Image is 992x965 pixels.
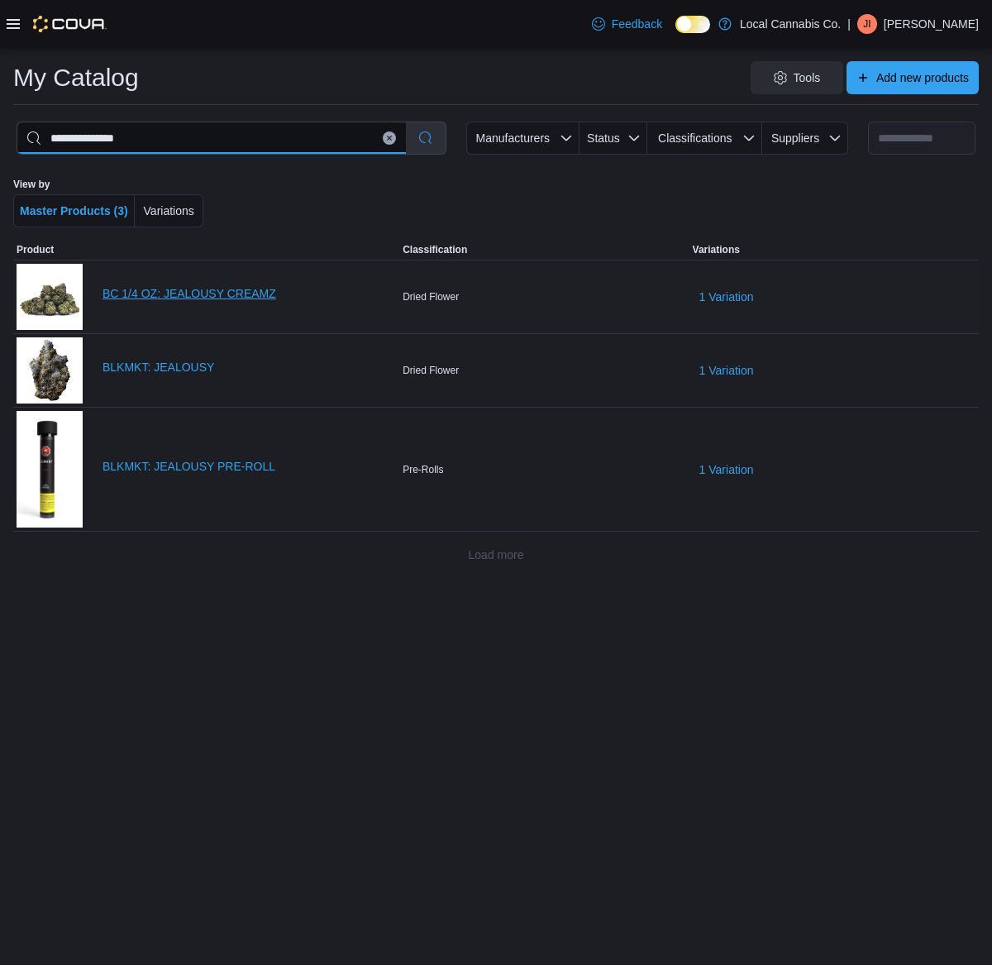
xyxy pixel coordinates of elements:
[751,61,843,94] button: Tools
[17,243,54,256] span: Product
[462,538,531,571] button: Load more
[693,354,761,387] button: 1 Variation
[847,14,851,34] p: |
[693,453,761,486] button: 1 Variation
[469,547,524,563] span: Load more
[17,337,83,404] img: BLKMKT: JEALOUSY
[699,362,754,379] span: 1 Variation
[876,69,969,86] span: Add new products
[675,33,676,34] span: Dark Mode
[144,204,194,217] span: Variations
[135,194,203,227] button: Variations
[857,14,877,34] div: Justin Ip
[20,204,128,217] span: Master Products (3)
[579,122,648,155] button: Status
[884,14,979,34] p: [PERSON_NAME]
[771,131,819,145] span: Suppliers
[675,16,710,33] input: Dark Mode
[17,411,83,527] img: BLKMKT: JEALOUSY PRE-ROLL
[399,361,689,380] div: Dried Flower
[847,61,979,94] button: Add new products
[13,178,50,191] label: View by
[699,289,754,305] span: 1 Variation
[13,61,139,94] h1: My Catalog
[794,69,821,86] span: Tools
[399,460,689,480] div: Pre-Rolls
[587,131,620,145] span: Status
[647,122,762,155] button: Classifications
[399,287,689,307] div: Dried Flower
[585,7,669,41] a: Feedback
[103,460,396,473] a: BLKMKT: JEALOUSY PRE-ROLL
[466,122,579,155] button: Manufacturers
[103,287,396,300] a: BC 1/4 OZ: JEALOUSY CREAMZ
[699,461,754,478] span: 1 Variation
[740,14,841,34] p: Local Cannabis Co.
[762,122,848,155] button: Suppliers
[658,131,732,145] span: Classifications
[863,14,870,34] span: JI
[476,131,550,145] span: Manufacturers
[612,16,662,32] span: Feedback
[383,131,396,145] button: Clear input
[693,243,740,256] span: Variations
[103,361,396,374] a: BLKMKT: JEALOUSY
[13,194,135,227] button: Master Products (3)
[17,264,83,330] img: BC 1/4 OZ: JEALOUSY CREAMZ
[403,243,467,256] span: Classification
[693,280,761,313] button: 1 Variation
[33,16,107,32] img: Cova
